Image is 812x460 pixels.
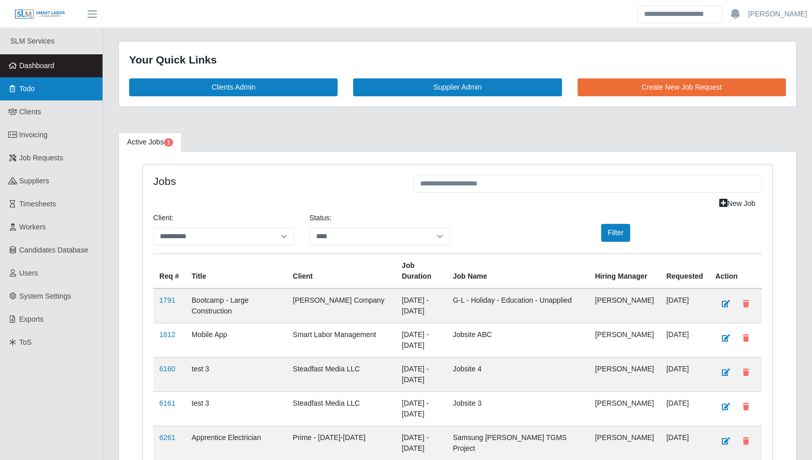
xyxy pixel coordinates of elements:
td: [DATE] - [DATE] [395,357,447,391]
td: [PERSON_NAME] [589,357,660,391]
td: [PERSON_NAME] [589,288,660,323]
th: Job Duration [395,254,447,288]
input: Search [637,5,722,23]
a: Active Jobs [118,132,182,152]
span: Pending Jobs [164,138,173,147]
td: [DATE] [660,288,709,323]
span: System Settings [19,292,71,300]
span: Dashboard [19,61,55,70]
td: [DATE] [660,323,709,357]
span: Exports [19,315,44,323]
td: Samsung [PERSON_NAME] TGMS Project [447,426,589,460]
img: SLM Logo [14,9,66,20]
button: Filter [601,224,630,242]
td: [DATE] - [DATE] [395,426,447,460]
span: Timesheets [19,200,56,208]
span: ToS [19,338,32,346]
label: Status: [309,213,332,223]
th: Hiring Manager [589,254,660,288]
th: Title [185,254,287,288]
th: Requested [660,254,709,288]
td: [DATE] [660,426,709,460]
div: Your Quick Links [129,52,786,68]
td: Steadfast Media LLC [286,391,395,426]
a: 6160 [159,365,175,373]
a: 1812 [159,330,175,339]
td: [PERSON_NAME] [589,426,660,460]
td: test 3 [185,357,287,391]
td: Jobsite 3 [447,391,589,426]
a: Create New Job Request [577,78,786,96]
td: Apprentice Electrician [185,426,287,460]
a: 1791 [159,296,175,304]
td: Jobsite 4 [447,357,589,391]
td: Mobile App [185,323,287,357]
td: Bootcamp - Large Construction [185,288,287,323]
th: Action [709,254,762,288]
th: Client [286,254,395,288]
span: Users [19,269,38,277]
td: G-L - Holiday - Education - Unapplied [447,288,589,323]
a: [PERSON_NAME] [748,9,807,19]
td: [DATE] - [DATE] [395,391,447,426]
span: Todo [19,85,35,93]
a: Supplier Admin [353,78,561,96]
th: Job Name [447,254,589,288]
td: test 3 [185,391,287,426]
th: Req # [153,254,185,288]
td: [DATE] - [DATE] [395,288,447,323]
a: Clients Admin [129,78,338,96]
a: 6261 [159,433,175,442]
td: Smart Labor Management [286,323,395,357]
td: [DATE] [660,391,709,426]
span: Workers [19,223,46,231]
h4: Jobs [153,175,398,187]
label: Client: [153,213,174,223]
td: Steadfast Media LLC [286,357,395,391]
span: SLM Services [10,37,54,45]
td: [PERSON_NAME] [589,323,660,357]
span: Job Requests [19,154,64,162]
td: [DATE] - [DATE] [395,323,447,357]
a: 6161 [159,399,175,407]
span: Invoicing [19,131,48,139]
td: [PERSON_NAME] [589,391,660,426]
span: Suppliers [19,177,49,185]
a: New Job [713,195,762,213]
td: Jobsite ABC [447,323,589,357]
td: [DATE] [660,357,709,391]
td: [PERSON_NAME] Company [286,288,395,323]
span: Candidates Database [19,246,89,254]
td: Prime - [DATE]-[DATE] [286,426,395,460]
span: Clients [19,108,41,116]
